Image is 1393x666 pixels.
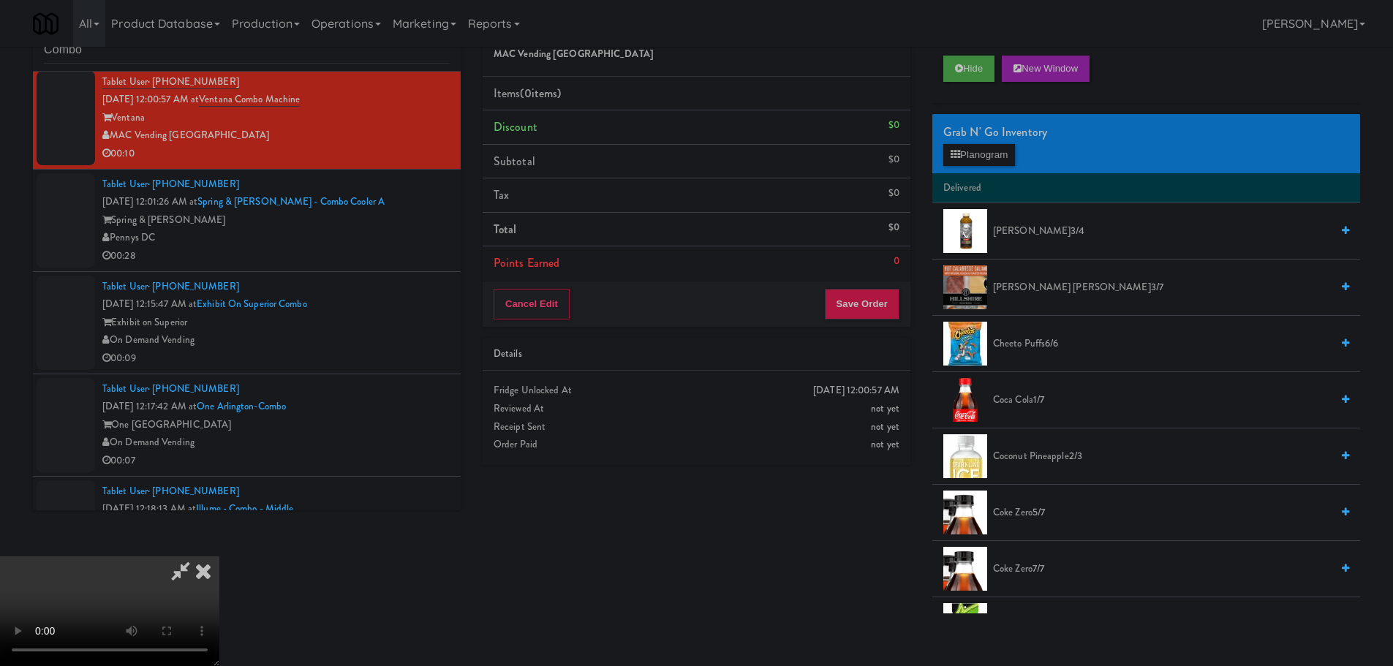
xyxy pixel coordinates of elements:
div: 00:09 [102,349,450,368]
span: Discount [494,118,537,135]
span: Coke Zero [993,504,1331,522]
span: · [PHONE_NUMBER] [148,279,239,293]
div: 00:10 [102,145,450,163]
a: Tablet User· [PHONE_NUMBER] [102,177,239,191]
span: · [PHONE_NUMBER] [148,177,239,191]
div: Fridge Unlocked At [494,382,899,400]
span: 7/7 [1033,561,1044,575]
li: Delivered [932,173,1360,204]
span: (0 ) [520,85,561,102]
div: $0 [888,116,899,135]
input: Search vision orders [44,37,450,64]
span: Cheeto Puffs [993,335,1331,353]
a: One Arlington-Combo [197,399,286,413]
span: 2/3 [1069,449,1082,463]
span: [DATE] 12:01:26 AM at [102,194,197,208]
div: On Demand Vending [102,434,450,452]
div: Reviewed At [494,400,899,418]
li: Tablet User· [PHONE_NUMBER][DATE] 12:18:13 AM atIllume - Combo - MiddleIllumePennys DC00:15 [33,477,461,579]
span: Coke Zero [993,560,1331,578]
div: [DATE] 12:00:57 AM [813,382,899,400]
div: Coke Zero5/7 [987,504,1349,522]
button: New Window [1002,56,1090,82]
span: [DATE] 12:00:57 AM at [102,92,199,106]
div: Pennys DC [102,229,450,247]
li: Tablet User· [PHONE_NUMBER][DATE] 12:17:42 AM atOne Arlington-ComboOne [GEOGRAPHIC_DATA]On Demand... [33,374,461,477]
h5: MAC Vending [GEOGRAPHIC_DATA] [494,49,899,60]
span: · [PHONE_NUMBER] [148,484,239,498]
a: Tablet User· [PHONE_NUMBER] [102,75,239,89]
span: Coca Cola [993,391,1331,409]
div: [PERSON_NAME] [PERSON_NAME]3/7 [987,279,1349,297]
a: Tablet User· [PHONE_NUMBER] [102,279,239,293]
button: Hide [943,56,994,82]
div: Grab N' Go Inventory [943,121,1349,143]
div: Details [494,345,899,363]
div: Ventana [102,109,450,127]
div: One [GEOGRAPHIC_DATA] [102,416,450,434]
a: Ventana Combo Machine [199,92,300,107]
li: Tablet User· [PHONE_NUMBER][DATE] 12:01:26 AM atSpring & [PERSON_NAME] - Combo Cooler ASpring & [... [33,170,461,272]
span: Coconut Pineapple [993,447,1331,466]
span: 5/7 [1033,505,1045,519]
li: Tablet User· [PHONE_NUMBER][DATE] 12:00:57 AM atVentana Combo MachineVentanaMAC Vending [GEOGRAPH... [33,67,461,170]
ng-pluralize: items [532,85,558,102]
a: Spring & [PERSON_NAME] - Combo Cooler A [197,194,385,208]
span: [DATE] 12:18:13 AM at [102,502,196,515]
a: Illume - Combo - Middle [196,502,293,515]
div: On Demand Vending [102,331,450,349]
div: $0 [888,151,899,169]
span: 6/6 [1045,336,1058,350]
span: Total [494,221,517,238]
div: [PERSON_NAME]3/4 [987,222,1349,241]
div: Coke Zero7/7 [987,560,1349,578]
span: [PERSON_NAME] [PERSON_NAME] [993,279,1331,297]
div: Coca Cola1/7 [987,391,1349,409]
button: Cancel Edit [494,289,570,319]
span: not yet [871,437,899,451]
span: 1/7 [1033,393,1044,406]
div: 0 [894,252,899,270]
a: Exhibit on Superior Combo [197,297,307,311]
li: Tablet User· [PHONE_NUMBER][DATE] 12:15:47 AM atExhibit on Superior ComboExhibit on SuperiorOn De... [33,272,461,374]
div: 00:28 [102,247,450,265]
span: Subtotal [494,153,535,170]
div: Coconut Pineapple2/3 [987,447,1349,466]
a: Tablet User· [PHONE_NUMBER] [102,382,239,396]
div: Order Paid [494,436,899,454]
span: 3/4 [1071,224,1084,238]
div: MAC Vending [GEOGRAPHIC_DATA] [102,126,450,145]
span: Items [494,85,561,102]
div: Cheeto Puffs6/6 [987,335,1349,353]
span: not yet [871,420,899,434]
a: Tablet User· [PHONE_NUMBER] [102,484,239,498]
div: $0 [888,219,899,237]
button: Save Order [825,289,899,319]
span: Tax [494,186,509,203]
div: 00:07 [102,452,450,470]
span: Points Earned [494,254,559,271]
span: [DATE] 12:17:42 AM at [102,399,197,413]
button: Planogram [943,144,1015,166]
span: 3/7 [1151,280,1163,294]
div: Receipt Sent [494,418,899,436]
div: Spring & [PERSON_NAME] [102,211,450,230]
div: $0 [888,184,899,203]
span: [DATE] 12:15:47 AM at [102,297,197,311]
span: [PERSON_NAME] [993,222,1331,241]
span: · [PHONE_NUMBER] [148,382,239,396]
span: · [PHONE_NUMBER] [148,75,239,88]
div: Exhibit on Superior [102,314,450,332]
img: Micromart [33,11,58,37]
span: not yet [871,401,899,415]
